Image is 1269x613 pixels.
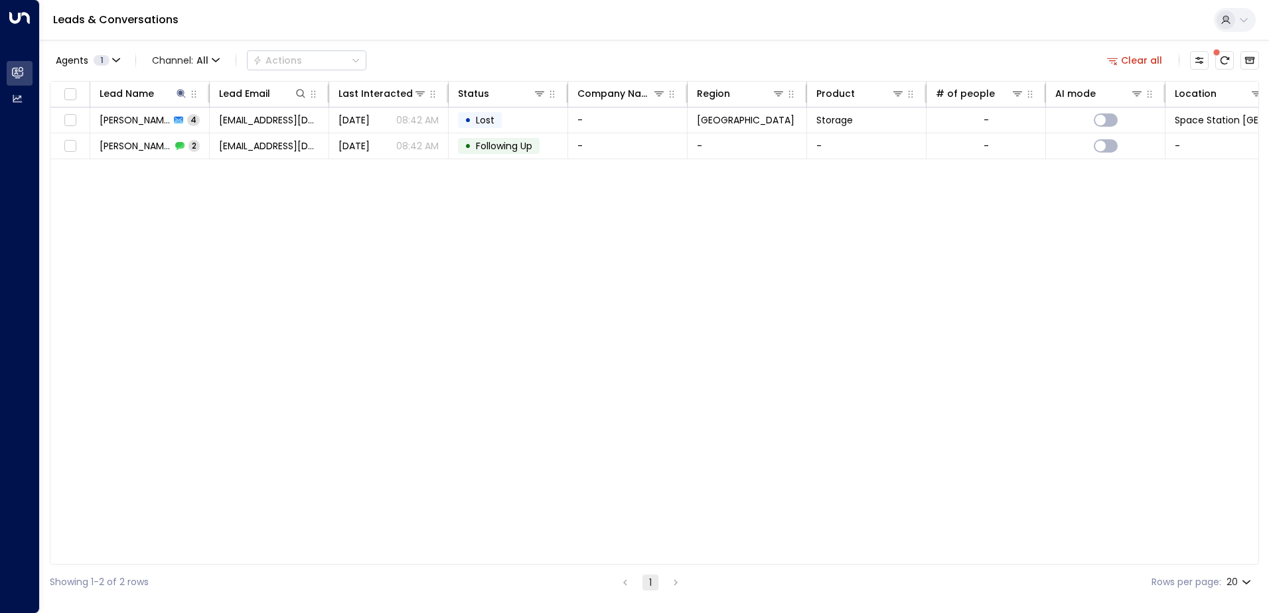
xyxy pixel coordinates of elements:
div: Lead Email [219,86,270,102]
div: # of people [936,86,995,102]
div: Status [458,86,489,102]
button: Customize [1190,51,1209,70]
p: 08:42 AM [396,113,439,127]
button: page 1 [642,575,658,590]
label: Rows per page: [1152,575,1221,589]
span: lesclacey@hotmail.com [219,139,319,153]
span: lesclacey@hotmail.com [219,113,319,127]
div: Location [1175,86,1263,102]
div: - [984,113,989,127]
button: Archived Leads [1240,51,1259,70]
div: • [465,109,471,131]
td: - [568,133,688,159]
div: AI mode [1055,86,1144,102]
span: Joan Mitchell [100,113,170,127]
div: AI mode [1055,86,1096,102]
td: - [568,107,688,133]
span: 1 [94,55,110,66]
span: Lost [476,113,494,127]
div: Last Interacted [338,86,413,102]
span: 2 [188,140,200,151]
button: Agents1 [50,51,125,70]
p: 08:42 AM [396,139,439,153]
span: Aug 03, 2025 [338,139,370,153]
span: All [196,55,208,66]
div: Lead Name [100,86,188,102]
span: Agents [56,56,88,65]
div: Region [697,86,785,102]
span: Joan Mitchell [100,139,171,153]
span: Toggle select all [62,86,78,103]
span: Toggle select row [62,138,78,155]
div: Lead Email [219,86,307,102]
span: Toggle select row [62,112,78,129]
span: 4 [187,114,200,125]
div: 20 [1227,573,1254,592]
button: Actions [247,50,366,70]
span: Storage [816,113,853,127]
div: # of people [936,86,1024,102]
button: Channel:All [147,51,225,70]
a: Leads & Conversations [53,12,179,27]
div: Product [816,86,905,102]
div: Lead Name [100,86,154,102]
div: Actions [253,54,302,66]
div: - [984,139,989,153]
div: • [465,135,471,157]
span: Aug 06, 2025 [338,113,370,127]
div: Location [1175,86,1217,102]
div: Status [458,86,546,102]
div: Showing 1-2 of 2 rows [50,575,149,589]
div: Button group with a nested menu [247,50,366,70]
div: Company Name [577,86,652,102]
td: - [807,133,927,159]
button: Clear all [1102,51,1168,70]
div: Region [697,86,730,102]
div: Company Name [577,86,666,102]
div: Last Interacted [338,86,427,102]
nav: pagination navigation [617,574,684,590]
span: London [697,113,794,127]
span: Following Up [476,139,532,153]
td: - [688,133,807,159]
div: Product [816,86,855,102]
span: There are new threads available. Refresh the grid to view the latest updates. [1215,51,1234,70]
span: Channel: [147,51,225,70]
